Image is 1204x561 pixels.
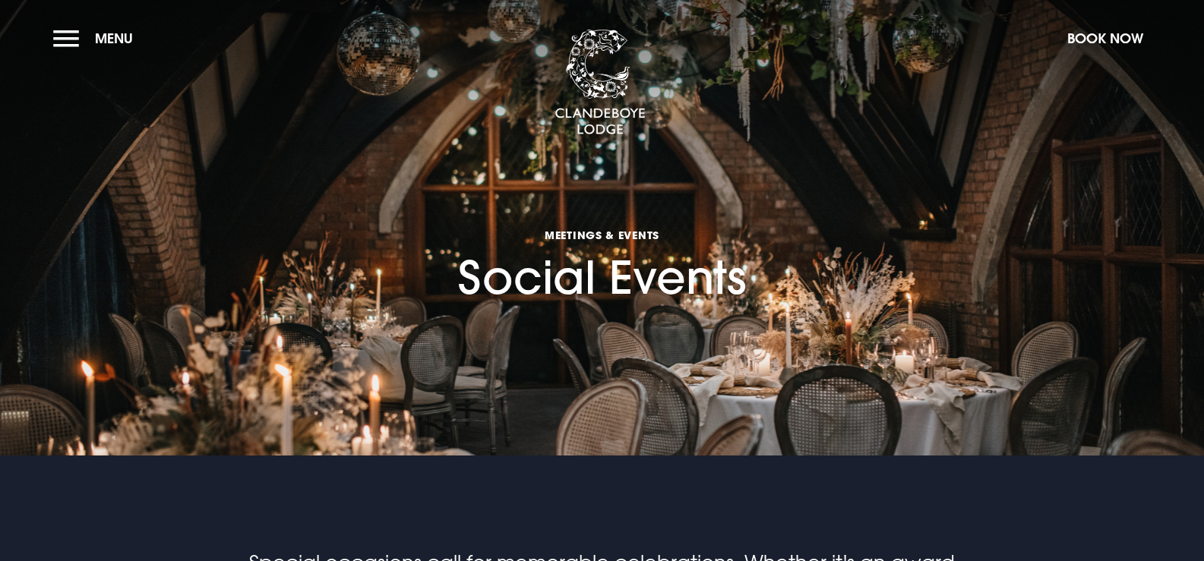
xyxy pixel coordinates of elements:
[458,228,746,242] span: Meetings & Events
[1060,22,1151,55] button: Book Now
[458,159,746,305] h1: Social Events
[555,30,646,136] img: Clandeboye Lodge
[53,22,141,55] button: Menu
[95,30,133,47] span: Menu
